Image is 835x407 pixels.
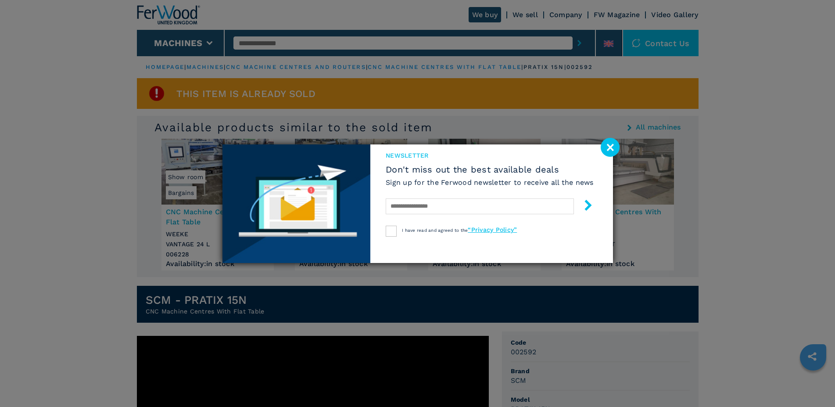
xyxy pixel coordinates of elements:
h6: Sign up for the Ferwood newsletter to receive all the news [386,177,594,187]
span: Don't miss out the best available deals [386,164,594,175]
img: Newsletter image [222,144,371,263]
span: newsletter [386,151,594,160]
span: I have read and agreed to the [402,228,517,233]
a: “Privacy Policy” [468,226,517,233]
button: submit-button [574,196,594,217]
